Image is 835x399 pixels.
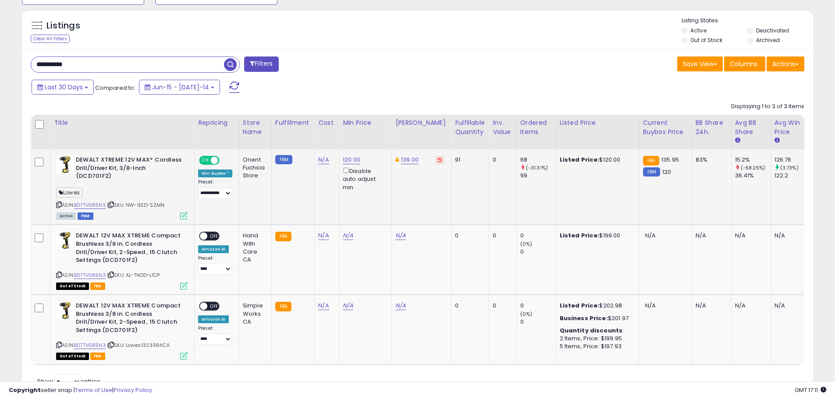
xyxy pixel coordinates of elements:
div: : [560,327,632,335]
span: Compared to: [95,84,135,92]
div: Orient Fuchsia Store [243,156,265,180]
small: Avg Win Price. [775,137,780,145]
small: (0%) [520,240,533,247]
button: Save View [677,56,723,71]
div: Simple Works CA [243,302,265,326]
div: 0 [455,232,482,240]
div: Win BuyBox * [198,169,232,177]
span: OFF [218,157,232,164]
b: Listed Price: [560,155,600,164]
b: Quantity discounts [560,326,623,335]
button: Columns [724,56,765,71]
button: Jun-15 - [DATE]-14 [139,80,220,95]
span: All listings that are currently out of stock and unavailable for purchase on Amazon [56,353,89,360]
small: FBA [275,302,291,311]
span: Columns [730,60,757,68]
div: 15.2% [735,156,771,164]
img: 41XfwGN89ML._SL40_.jpg [56,156,74,173]
a: B07TVG85N3 [74,342,106,349]
div: Current Buybox Price [643,118,688,137]
a: Terms of Use [75,386,112,394]
div: 0 [493,302,509,310]
div: $201.97 [560,314,632,322]
a: N/A [343,301,353,310]
div: 83% [696,156,725,164]
div: $202.98 [560,302,632,310]
b: Listed Price: [560,231,600,240]
b: DEWALT 12V MAX XTREME Compact Brushless 3/8 in. Cordless Drill/Driver Kit, 2-Speed , 15 Clutch Se... [76,302,182,336]
label: Active [690,27,707,34]
span: | SKU: NW-IEED-SZMN [107,201,164,208]
span: Jun-15 - [DATE]-14 [152,83,209,92]
b: DEWALT 12V MAX XTREME Compact Brushless 3/8 in. Cordless Drill/Driver Kit, 2-Speed , 15 Clutch Se... [76,232,182,266]
small: (3.73%) [780,164,799,171]
div: $120.00 [560,156,632,164]
span: OFF [207,233,221,240]
div: 2 Items, Price: $199.95 [560,335,632,343]
div: 0 [455,302,482,310]
a: N/A [318,155,329,164]
small: FBM [275,155,292,164]
a: N/A [395,301,406,310]
div: 0 [520,302,556,310]
small: (0%) [520,311,533,318]
span: | SKU: AL-TNOD-L1CP [107,272,160,279]
img: 41XfwGN89ML._SL40_.jpg [56,302,74,319]
div: 0 [520,232,556,240]
div: Cost [318,118,335,127]
small: FBM [643,167,660,177]
div: $199.00 [560,232,632,240]
div: N/A [735,302,764,310]
span: OFF [207,303,221,310]
div: BB Share 24h. [696,118,728,137]
div: Avg BB Share [735,118,767,137]
div: Fulfillment [275,118,311,127]
div: 126.76 [775,156,810,164]
div: 122.2 [775,172,810,180]
span: Show: entries [37,377,100,385]
div: Preset: [198,179,232,199]
div: 0 [493,156,509,164]
div: N/A [696,232,725,240]
small: (-31.31%) [526,164,548,171]
strong: Copyright [9,386,41,394]
div: Amazon AI [198,315,229,323]
a: B07TVG85N3 [74,201,106,209]
label: Deactivated [756,27,789,34]
button: Last 30 Days [32,80,94,95]
div: Disable auto adjust min [343,166,385,191]
div: 99 [520,172,556,180]
span: All listings that are currently out of stock and unavailable for purchase on Amazon [56,282,89,290]
a: N/A [318,231,329,240]
div: Title [54,118,191,127]
button: Actions [767,56,804,71]
span: 120 [662,168,671,176]
div: 68 [520,156,556,164]
div: Store Name [243,118,268,137]
div: N/A [735,232,764,240]
a: Privacy Policy [114,386,152,394]
div: Min Price [343,118,388,127]
span: FBA [90,353,105,360]
div: Displaying 1 to 3 of 3 items [731,102,804,111]
div: 91 [455,156,482,164]
span: | SKU: Lowes:1323364:CA [107,342,170,349]
div: Amazon AI [198,245,229,253]
div: Listed Price [560,118,636,127]
span: All listings currently available for purchase on Amazon [56,212,76,220]
label: Out of Stock [690,36,722,44]
p: Listing States: [682,17,813,25]
div: [PERSON_NAME] [395,118,448,127]
div: N/A [775,302,803,310]
div: ASIN: [56,156,188,219]
small: FBA [275,232,291,241]
a: B07TVG85N3 [74,272,106,279]
small: Avg BB Share. [735,137,740,145]
a: 139.00 [401,155,419,164]
a: 120.00 [343,155,360,164]
button: Filters [244,56,278,72]
div: Avg Win Price [775,118,807,137]
span: FBM [78,212,93,220]
small: (-58.25%) [741,164,765,171]
h5: Listings [46,20,80,32]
